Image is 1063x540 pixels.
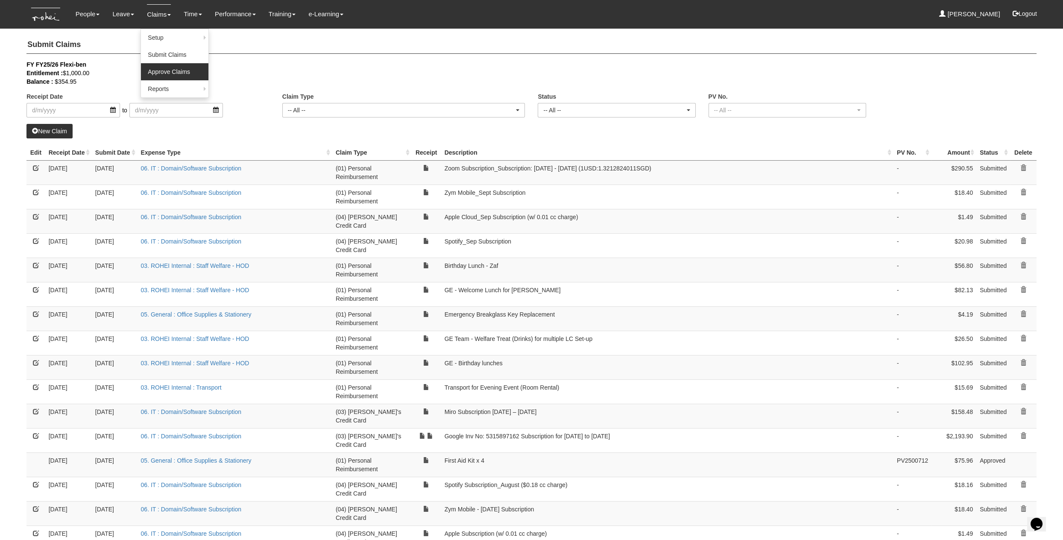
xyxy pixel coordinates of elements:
[976,306,1010,331] td: Submitted
[332,379,412,404] td: (01) Personal Reimbursement
[45,233,92,258] td: [DATE]
[26,124,73,138] a: New Claim
[141,238,242,245] a: 06. IT : Domain/Software Subscription
[931,452,976,477] td: $75.96
[184,4,202,24] a: Time
[441,477,893,501] td: Spotify Subscription_August ($0.18 cc charge)
[332,145,412,161] th: Claim Type : activate to sort column ascending
[931,233,976,258] td: $20.98
[120,103,129,117] span: to
[308,4,343,24] a: e-Learning
[332,452,412,477] td: (01) Personal Reimbursement
[45,477,92,501] td: [DATE]
[893,160,931,185] td: -
[147,4,171,24] a: Claims
[893,452,931,477] td: PV2500712
[441,428,893,452] td: Google Inv No: 5315897162 Subscription for [DATE] to [DATE]
[112,4,134,24] a: Leave
[45,355,92,379] td: [DATE]
[332,160,412,185] td: (01) Personal Reimbursement
[538,103,695,117] button: -- All --
[332,501,412,525] td: (04) [PERSON_NAME] Credit Card
[441,258,893,282] td: Birthday Lunch - Zaf
[141,408,242,415] a: 06. IT : Domain/Software Subscription
[215,4,256,24] a: Performance
[92,428,138,452] td: [DATE]
[141,262,249,269] a: 03. ROHEI Internal : Staff Welfare - HOD
[931,145,976,161] th: Amount : activate to sort column ascending
[441,185,893,209] td: Zym Mobile_Sept Subscription
[931,501,976,525] td: $18.40
[709,92,728,101] label: PV No.
[45,282,92,306] td: [DATE]
[931,258,976,282] td: $56.80
[92,501,138,525] td: [DATE]
[92,282,138,306] td: [DATE]
[26,103,120,117] input: d/m/yyyy
[893,404,931,428] td: -
[893,258,931,282] td: -
[1010,145,1037,161] th: Delete
[269,4,296,24] a: Training
[332,233,412,258] td: (04) [PERSON_NAME] Credit Card
[976,145,1010,161] th: Status : activate to sort column ascending
[893,233,931,258] td: -
[893,282,931,306] td: -
[141,530,242,537] a: 06. IT : Domain/Software Subscription
[26,92,63,101] label: Receipt Date
[92,379,138,404] td: [DATE]
[893,331,931,355] td: -
[141,29,208,46] a: Setup
[26,61,86,68] b: FY FY25/26 Flexi-ben
[141,80,208,97] a: Reports
[976,331,1010,355] td: Submitted
[45,185,92,209] td: [DATE]
[931,282,976,306] td: $82.13
[282,103,525,117] button: -- All --
[976,355,1010,379] td: Submitted
[976,379,1010,404] td: Submitted
[893,145,931,161] th: PV No. : activate to sort column ascending
[939,4,1000,24] a: [PERSON_NAME]
[441,160,893,185] td: Zoom Subscription_Subscription: [DATE] - [DATE] (1USD:1.3212824011SGD)
[141,46,208,63] a: Submit Claims
[931,477,976,501] td: $18.16
[141,384,222,391] a: 03. ROHEI Internal : Transport
[45,452,92,477] td: [DATE]
[976,185,1010,209] td: Submitted
[26,78,53,85] b: Balance :
[931,160,976,185] td: $290.55
[976,233,1010,258] td: Submitted
[138,145,332,161] th: Expense Type : activate to sort column ascending
[893,185,931,209] td: -
[332,331,412,355] td: (01) Personal Reimbursement
[976,501,1010,525] td: Submitted
[45,209,92,233] td: [DATE]
[45,428,92,452] td: [DATE]
[931,428,976,452] td: $2,193.90
[141,63,208,80] a: Approve Claims
[141,189,242,196] a: 06. IT : Domain/Software Subscription
[141,457,252,464] a: 05. General : Office Supplies & Stationery
[441,404,893,428] td: Miro Subscription [DATE] – [DATE]
[76,4,100,24] a: People
[441,331,893,355] td: GE Team - Welfare Treat (Drinks) for multiple LC Set-up
[141,214,242,220] a: 06. IT : Domain/Software Subscription
[332,404,412,428] td: (03) [PERSON_NAME]'s Credit Card
[893,428,931,452] td: -
[1027,506,1054,531] iframe: chat widget
[931,185,976,209] td: $18.40
[441,306,893,331] td: Emergency Breakglass Key Replacement
[893,355,931,379] td: -
[714,106,855,114] div: -- All --
[976,282,1010,306] td: Submitted
[26,70,63,76] b: Entitlement :
[332,477,412,501] td: (04) [PERSON_NAME] Credit Card
[45,306,92,331] td: [DATE]
[931,306,976,331] td: $4.19
[976,209,1010,233] td: Submitted
[976,428,1010,452] td: Submitted
[412,145,441,161] th: Receipt
[332,209,412,233] td: (04) [PERSON_NAME] Credit Card
[441,501,893,525] td: Zym Mobile - [DATE] Subscription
